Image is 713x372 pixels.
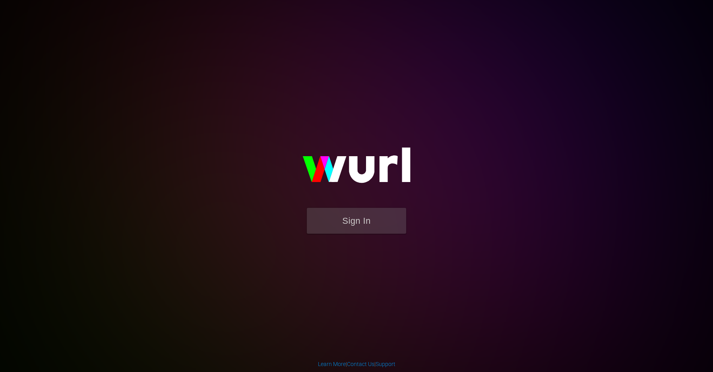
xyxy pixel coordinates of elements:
a: Support [376,361,395,367]
a: Learn More [318,361,346,367]
a: Contact Us [347,361,374,367]
div: | | [318,360,395,368]
button: Sign In [307,208,406,234]
img: wurl-logo-on-black-223613ac3d8ba8fe6dc639794a292ebdb59501304c7dfd60c99c58986ef67473.svg [277,130,436,207]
